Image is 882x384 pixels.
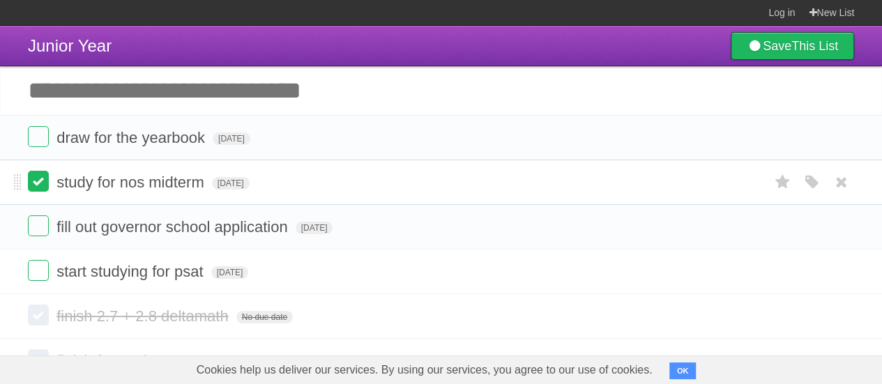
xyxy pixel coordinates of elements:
span: start studying for psat [56,263,206,280]
label: Done [28,171,49,192]
span: [DATE] [212,177,250,190]
span: [DATE] [296,222,333,234]
label: Done [28,305,49,325]
span: fill out governor school application [56,218,291,236]
span: finish frqs at home [56,352,185,369]
span: draw for the yearbook [56,129,208,146]
span: study for nos midterm [56,174,208,191]
span: finish 2.7 + 2.8 deltamath [56,307,231,325]
a: SaveThis List [731,32,854,60]
label: Done [28,260,49,281]
label: Star task [769,171,796,194]
b: This List [791,39,838,53]
span: No due date [236,311,293,323]
span: Junior Year [28,36,112,55]
label: Done [28,215,49,236]
span: [DATE] [213,132,250,145]
span: Cookies help us deliver our services. By using our services, you agree to our use of cookies. [183,356,667,384]
label: Done [28,349,49,370]
button: OK [669,362,697,379]
label: Done [28,126,49,147]
span: [DATE] [211,266,249,279]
